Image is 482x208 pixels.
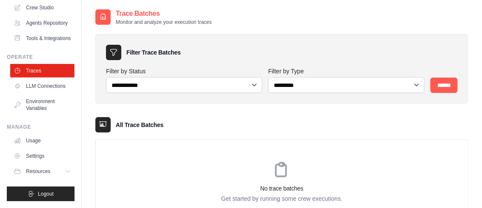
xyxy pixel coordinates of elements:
p: Monitor and analyze your execution traces [116,19,212,26]
span: Resources [26,168,50,175]
h3: Filter Trace Batches [126,48,181,57]
div: Manage [7,124,75,130]
a: Agents Repository [10,16,75,30]
a: Settings [10,149,75,163]
h3: All Trace Batches [116,121,164,129]
label: Filter by Status [106,67,261,75]
div: Operate [7,54,75,61]
h3: No trace batches [96,184,468,193]
label: Filter by Type [268,67,424,75]
span: Logout [38,191,54,197]
button: Logout [7,187,75,201]
a: Traces [10,64,75,78]
p: Get started by running some crew executions. [96,194,468,203]
h2: Trace Batches [116,9,212,19]
a: Environment Variables [10,95,75,115]
a: Tools & Integrations [10,32,75,45]
a: Usage [10,134,75,147]
button: Resources [10,165,75,178]
a: Crew Studio [10,1,75,14]
a: LLM Connections [10,79,75,93]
